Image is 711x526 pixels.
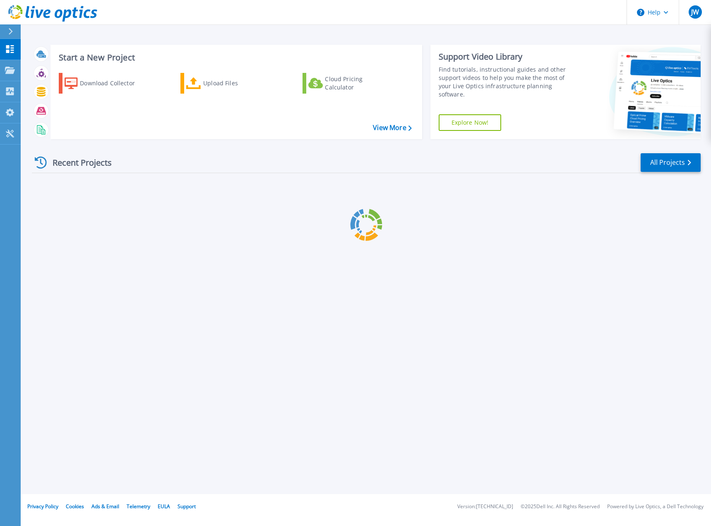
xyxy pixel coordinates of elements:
a: View More [373,124,411,132]
a: Support [178,503,196,510]
li: Version: [TECHNICAL_ID] [457,504,513,509]
h3: Start a New Project [59,53,411,62]
a: EULA [158,503,170,510]
a: Privacy Policy [27,503,58,510]
a: Cookies [66,503,84,510]
div: Cloud Pricing Calculator [325,75,391,92]
a: All Projects [641,153,701,172]
a: Download Collector [59,73,151,94]
div: Find tutorials, instructional guides and other support videos to help you make the most of your L... [439,65,576,99]
a: Telemetry [127,503,150,510]
a: Ads & Email [91,503,119,510]
div: Download Collector [80,75,146,92]
div: Support Video Library [439,51,576,62]
span: JW [691,9,699,15]
div: Upload Files [203,75,269,92]
a: Cloud Pricing Calculator [303,73,395,94]
a: Upload Files [180,73,273,94]
li: © 2025 Dell Inc. All Rights Reserved [521,504,600,509]
a: Explore Now! [439,114,502,131]
li: Powered by Live Optics, a Dell Technology [607,504,704,509]
div: Recent Projects [32,152,123,173]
